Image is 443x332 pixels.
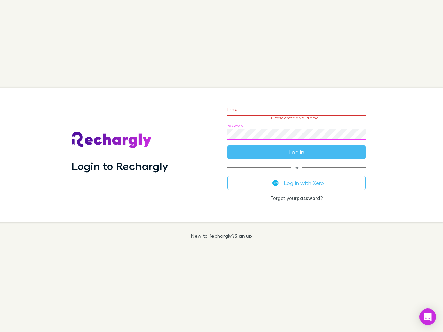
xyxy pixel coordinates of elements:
[227,123,244,128] label: Password
[72,132,152,148] img: Rechargly's Logo
[227,195,366,201] p: Forgot your ?
[234,233,252,239] a: Sign up
[227,176,366,190] button: Log in with Xero
[227,145,366,159] button: Log in
[72,159,168,173] h1: Login to Rechargly
[297,195,320,201] a: password
[272,180,279,186] img: Xero's logo
[191,233,252,239] p: New to Rechargly?
[419,308,436,325] div: Open Intercom Messenger
[227,116,366,120] p: Please enter a valid email.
